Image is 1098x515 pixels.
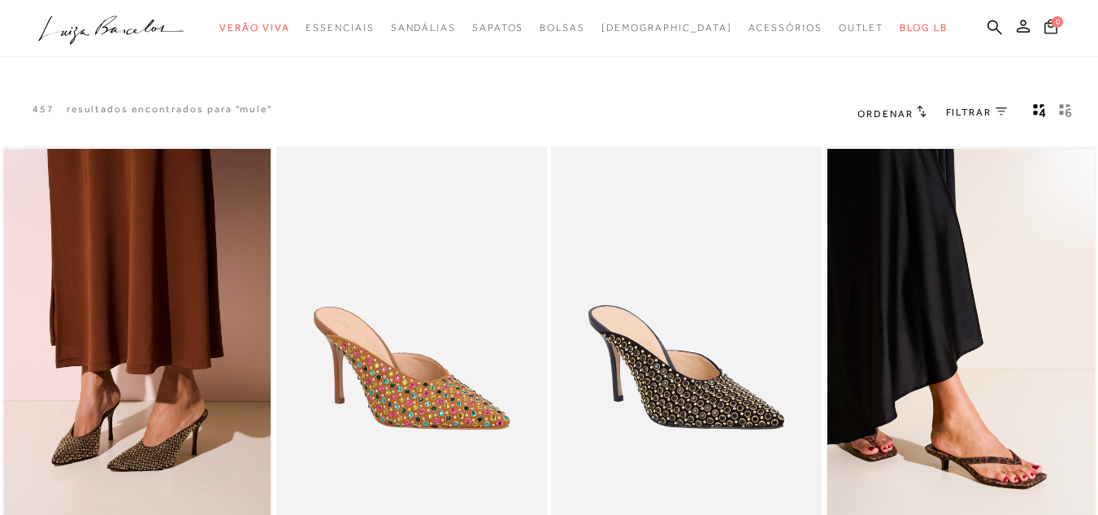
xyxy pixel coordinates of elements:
[306,13,374,43] a: categoryNavScreenReaderText
[1039,18,1062,40] button: 0
[306,22,374,33] span: Essenciais
[67,103,272,116] : resultados encontrados para "mule"
[391,22,456,33] span: Sandálias
[749,13,822,43] a: categoryNavScreenReaderText
[472,13,523,43] a: categoryNavScreenReaderText
[839,22,884,33] span: Outlet
[1054,103,1077,124] button: gridText6Desc
[749,22,822,33] span: Acessórios
[540,22,585,33] span: Bolsas
[540,13,585,43] a: categoryNavScreenReaderText
[33,103,54,116] p: 457
[900,22,947,33] span: BLOG LB
[946,106,992,120] span: FILTRAR
[1052,16,1063,28] span: 0
[839,13,884,43] a: categoryNavScreenReaderText
[1028,103,1051,124] button: Mostrar 4 produtos por linha
[601,22,732,33] span: [DEMOGRAPHIC_DATA]
[601,13,732,43] a: noSubCategoriesText
[900,13,947,43] a: BLOG LB
[472,22,523,33] span: Sapatos
[219,13,289,43] a: categoryNavScreenReaderText
[219,22,289,33] span: Verão Viva
[857,108,913,120] span: Ordenar
[391,13,456,43] a: categoryNavScreenReaderText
